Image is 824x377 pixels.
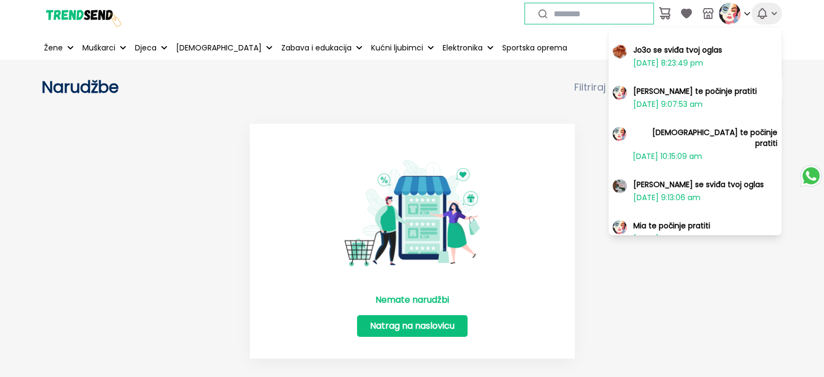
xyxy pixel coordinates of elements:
[371,42,423,54] p: Kućni ljubimci
[633,233,700,244] p: [DATE] 9:13:00 am
[613,86,627,100] img: image
[613,179,627,193] img: image
[613,44,627,59] img: image
[574,80,643,95] span: Filtriraj prema:
[613,220,627,234] img: image
[633,86,757,97] h2: [PERSON_NAME] te počinje pratiti
[133,36,170,60] button: Djeca
[440,36,496,60] button: Elektronika
[633,127,777,149] h2: [DEMOGRAPHIC_DATA] te počinje pratiti
[633,179,764,190] h2: [PERSON_NAME] se sviđa tvoj oglas
[82,42,115,54] p: Muškarci
[357,315,468,337] a: Natrag na naslovicu
[345,145,480,281] img: No Item
[633,151,702,162] p: [DATE] 10:15:09 am
[135,42,157,54] p: Djeca
[176,42,262,54] p: [DEMOGRAPHIC_DATA]
[443,42,483,54] p: Elektronika
[633,99,703,110] p: [DATE] 9:07:53 am
[80,36,128,60] button: Muškarci
[633,220,710,231] h2: Mia te počinje pratiti
[633,57,703,68] p: [DATE] 8:23:49 pm
[633,192,700,203] p: [DATE] 9:13:06 am
[500,36,569,60] a: Sportska oprema
[42,36,76,60] button: Žene
[369,36,436,60] button: Kućni ljubimci
[633,44,722,55] h2: Jo3o se sviđa tvoj oglas
[279,36,365,60] button: Zabava i edukacija
[44,42,63,54] p: Žene
[375,293,449,306] p: Nemate narudžbi
[174,36,275,60] button: [DEMOGRAPHIC_DATA]
[613,127,626,141] img: image
[42,78,412,97] h2: Narudžbe
[281,42,352,54] p: Zabava i edukacija
[719,3,741,24] img: profile picture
